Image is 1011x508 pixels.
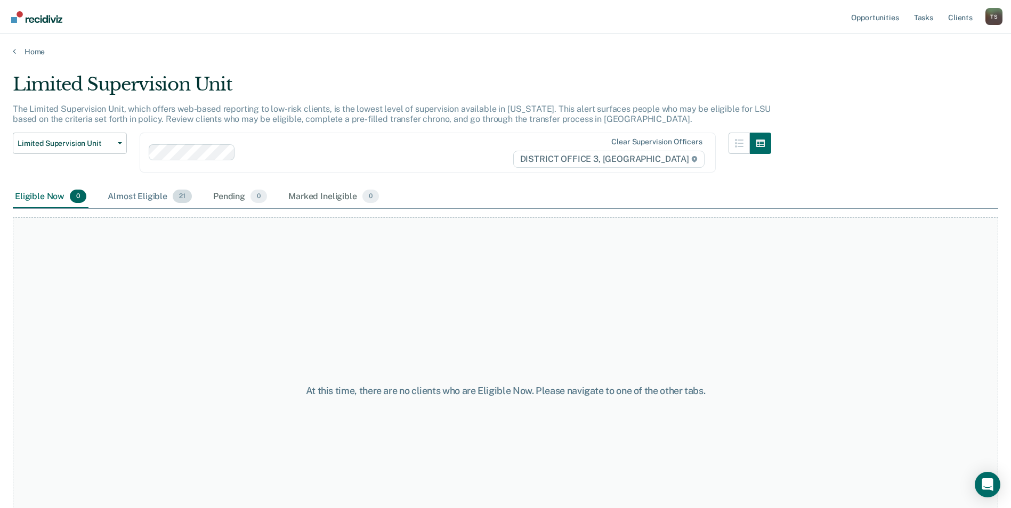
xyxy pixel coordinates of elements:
span: Limited Supervision Unit [18,139,114,148]
button: Limited Supervision Unit [13,133,127,154]
img: Recidiviz [11,11,62,23]
span: 0 [362,190,379,203]
div: Almost Eligible21 [106,185,194,209]
span: 0 [70,190,86,203]
p: The Limited Supervision Unit, which offers web-based reporting to low-risk clients, is the lowest... [13,104,771,124]
a: Home [13,47,998,56]
div: Pending0 [211,185,269,209]
div: T S [985,8,1002,25]
span: 21 [173,190,192,203]
div: Marked Ineligible0 [286,185,381,209]
div: Eligible Now0 [13,185,88,209]
span: DISTRICT OFFICE 3, [GEOGRAPHIC_DATA] [513,151,705,168]
div: At this time, there are no clients who are Eligible Now. Please navigate to one of the other tabs. [260,385,752,397]
div: Open Intercom Messenger [975,472,1000,497]
span: 0 [250,190,267,203]
div: Limited Supervision Unit [13,73,771,104]
div: Clear supervision officers [611,137,702,146]
button: Profile dropdown button [985,8,1002,25]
